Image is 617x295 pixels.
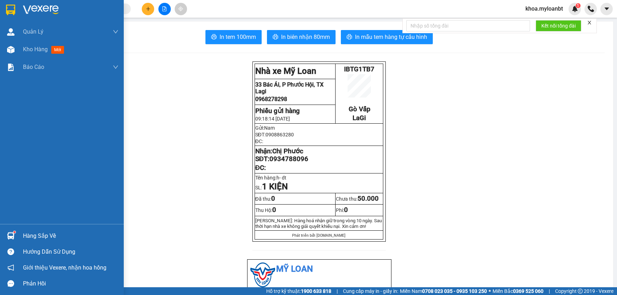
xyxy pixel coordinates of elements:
[255,96,287,102] span: 0968278298
[250,262,388,276] li: Mỹ Loan
[355,33,427,41] span: In mẫu tem hàng tự cấu hình
[23,63,44,71] span: Báo cáo
[178,6,183,11] span: aim
[142,3,154,15] button: plus
[343,287,398,295] span: Cung cấp máy in - giấy in:
[422,288,487,294] strong: 0708 023 035 - 0935 103 250
[493,287,543,295] span: Miền Bắc
[576,3,581,8] sup: 1
[250,262,275,287] img: logo.jpg
[255,185,288,190] span: SL:
[277,175,290,181] span: h- dt
[536,20,581,31] button: Kết nối tổng đài
[6,5,15,15] img: logo-vxr
[269,155,308,163] span: 0934788096
[262,182,267,191] span: 1
[220,33,256,41] span: In tem 100mm
[267,182,288,191] strong: KIỆN
[513,288,543,294] strong: 0369 525 060
[23,46,48,53] span: Kho hàng
[301,288,331,294] strong: 1900 633 818
[255,132,294,137] span: SĐT:
[347,34,352,41] span: printer
[281,33,330,41] span: In biên nhận 80mm
[255,107,300,115] strong: Phiếu gửi hàng
[549,287,550,295] span: |
[272,206,276,214] span: 0
[23,278,118,289] div: Phản hồi
[406,20,530,31] input: Nhập số tổng đài
[7,264,14,271] span: notification
[588,6,594,12] img: phone-icon
[341,30,433,44] button: printerIn mẫu tem hàng tự cấu hình
[7,248,14,255] span: question-circle
[205,30,262,44] button: printerIn tem 100mm
[577,3,579,8] span: 1
[23,27,43,36] span: Quản Lý
[400,287,487,295] span: Miền Nam
[7,232,14,240] img: warehouse-icon
[23,231,118,241] div: Hàng sắp về
[336,205,383,216] td: Phí:
[7,46,14,53] img: warehouse-icon
[520,4,569,13] span: khoa.myloanbt
[51,46,64,54] span: mới
[23,263,106,272] span: Giới thiệu Vexere, nhận hoa hồng
[255,116,290,122] span: 09:18:14 [DATE]
[604,6,610,12] span: caret-down
[337,287,338,295] span: |
[7,280,14,287] span: message
[7,64,14,71] img: solution-icon
[353,114,366,122] span: LaGi
[255,125,383,131] p: Gửi:
[23,247,118,257] div: Hướng dẫn sử dụng
[344,206,348,214] span: 0
[489,290,491,293] span: ⚪️
[255,175,383,181] p: Tên hàng:
[266,287,331,295] span: Hỗ trợ kỹ thuật:
[336,193,383,205] td: Chưa thu:
[158,3,171,15] button: file-add
[600,3,613,15] button: caret-down
[578,289,583,294] span: copyright
[7,28,14,36] img: warehouse-icon
[211,34,217,41] span: printer
[255,218,382,229] span: [PERSON_NAME]: Hàng hoá nhận giữ trong vòng 10 ngày. Sau thời hạn nhà xe không giải quy...
[162,6,167,11] span: file-add
[267,30,336,44] button: printerIn biên nhận 80mm
[292,233,345,238] span: Phát triển bởi [DOMAIN_NAME]
[146,6,151,11] span: plus
[113,29,118,35] span: down
[271,195,275,202] span: 0
[255,81,324,95] span: 33 Bác Ái, P Phước Hội, TX Lagi
[344,65,374,73] span: IBTG1TB7
[255,205,336,216] td: Thu Hộ:
[587,20,592,25] span: close
[255,138,263,144] span: ĐC:
[255,66,316,76] strong: Nhà xe Mỹ Loan
[541,22,576,30] span: Kết nối tổng đài
[175,3,187,15] button: aim
[349,105,370,113] span: Gò Vấp
[272,147,303,155] span: Chị Phước
[273,34,278,41] span: printer
[266,132,294,137] span: 0908863280
[113,64,118,70] span: down
[13,231,16,233] sup: 1
[264,125,275,131] span: Nam
[255,193,336,205] td: Đã thu:
[572,6,578,12] img: icon-new-feature
[357,195,379,202] span: 50.000
[255,164,266,172] span: ĐC:
[255,147,308,163] strong: Nhận: SĐT:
